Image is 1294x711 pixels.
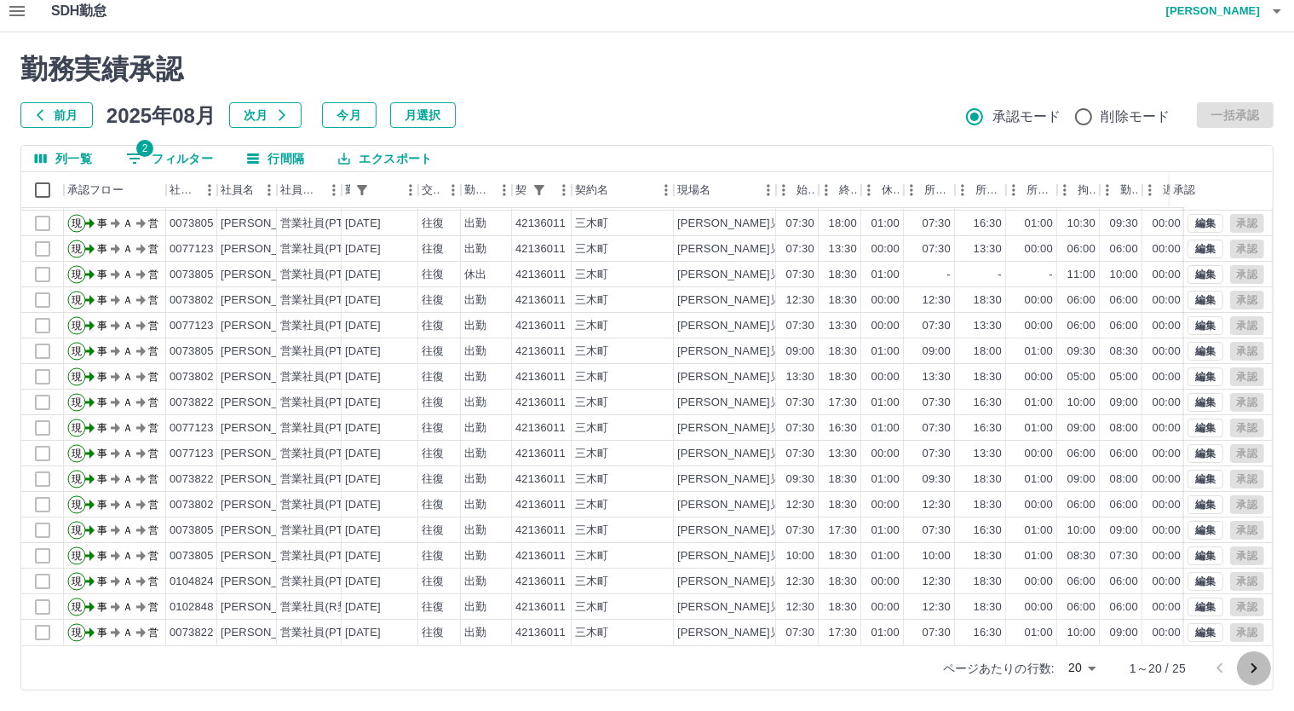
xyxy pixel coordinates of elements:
div: 承認 [1170,172,1258,208]
button: メニュー [653,177,679,203]
div: 10:00 [1067,395,1096,411]
div: 08:30 [1110,344,1138,360]
div: [DATE] [345,292,381,309]
div: 0077123 [170,318,214,334]
div: 13:30 [923,369,951,385]
div: 往復 [422,395,444,411]
button: メニュー [551,177,577,203]
div: 所定終業 [975,172,1003,208]
text: 事 [97,269,107,280]
text: 営 [148,294,158,306]
div: 00:00 [1153,369,1181,385]
div: [PERSON_NAME]児童クラブ第2教室 [677,241,866,257]
div: 三木町 [575,292,608,309]
div: 18:00 [974,344,1002,360]
div: 拘束 [1057,172,1100,208]
div: 所定終業 [955,172,1006,208]
div: 42136011 [515,241,566,257]
button: 今月 [322,102,377,128]
div: 42136011 [515,420,566,436]
button: メニュー [398,177,423,203]
button: 編集 [1188,240,1223,258]
div: 所定休憩 [1006,172,1057,208]
div: 出勤 [464,420,486,436]
div: 09:00 [1110,395,1138,411]
div: 営業社員(PT契約) [280,446,370,462]
div: - [998,267,1002,283]
div: 休憩 [882,172,900,208]
text: 現 [72,371,82,383]
div: 13:30 [974,241,1002,257]
div: [DATE] [345,216,381,232]
text: 営 [148,345,158,357]
div: [DATE] [345,267,381,283]
div: 営業社員(PT契約) [280,292,370,309]
div: 三木町 [575,241,608,257]
div: 始業 [797,172,815,208]
div: - [1050,267,1053,283]
div: 出勤 [464,344,486,360]
div: 0077123 [170,420,214,436]
div: 00:00 [1153,420,1181,436]
div: 00:00 [871,369,900,385]
div: [PERSON_NAME] [221,241,313,257]
div: 06:00 [1067,318,1096,334]
div: 13:30 [786,369,814,385]
button: 編集 [1188,316,1223,335]
div: 06:00 [1110,318,1138,334]
div: 18:30 [829,267,857,283]
div: 07:30 [786,446,814,462]
div: 00:00 [1153,344,1181,360]
div: [PERSON_NAME] [221,369,313,385]
div: 出勤 [464,241,486,257]
button: 編集 [1188,598,1223,616]
div: 契約コード [512,172,572,208]
div: 01:00 [1025,420,1053,436]
text: Ａ [123,396,133,408]
div: 42136011 [515,344,566,360]
button: 編集 [1188,470,1223,488]
text: 営 [148,269,158,280]
div: 01:00 [871,216,900,232]
div: 00:00 [1153,241,1181,257]
text: 営 [148,320,158,332]
div: [PERSON_NAME]児童クラブ第2教室 [677,267,866,283]
text: 事 [97,371,107,383]
div: 出勤 [464,369,486,385]
div: 07:30 [786,241,814,257]
div: 往復 [422,292,444,309]
div: 42136011 [515,446,566,462]
text: Ａ [123,294,133,306]
div: 00:00 [1153,292,1181,309]
div: [PERSON_NAME] [221,267,313,283]
div: 00:00 [1153,318,1181,334]
div: 01:00 [1025,395,1053,411]
text: Ａ [123,217,133,229]
button: 前月 [20,102,93,128]
div: [PERSON_NAME] [221,446,313,462]
text: 現 [72,320,82,332]
text: 事 [97,396,107,408]
h5: 2025年08月 [106,102,216,128]
div: 現場名 [677,172,710,208]
div: 三木町 [575,318,608,334]
div: 42136011 [515,369,566,385]
span: 削除モード [1101,107,1170,127]
text: 現 [72,243,82,255]
div: 承認フロー [64,172,166,208]
div: 拘束 [1078,172,1096,208]
div: 18:30 [974,292,1002,309]
div: 社員名 [217,172,277,208]
div: [PERSON_NAME]児童クラブ第2教室 [677,369,866,385]
div: 07:30 [923,241,951,257]
div: 42136011 [515,292,566,309]
div: 承認 [1173,172,1195,208]
button: 月選択 [390,102,456,128]
button: 編集 [1188,291,1223,309]
div: [DATE] [345,318,381,334]
text: 事 [97,217,107,229]
div: [PERSON_NAME]児童クラブ第2教室 [677,420,866,436]
text: 事 [97,422,107,434]
div: 01:00 [871,344,900,360]
div: 13:30 [974,318,1002,334]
